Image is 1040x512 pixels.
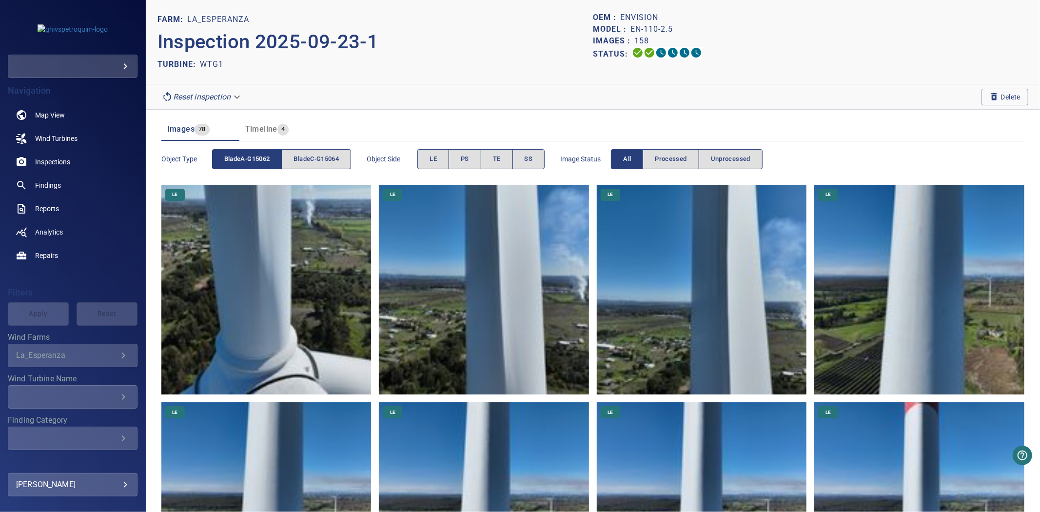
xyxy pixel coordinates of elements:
svg: Classification 0% [690,47,702,59]
span: Inspections [35,157,70,167]
span: TE [493,154,501,165]
p: Inspection 2025-09-23-1 [157,27,593,57]
span: Analytics [35,227,63,237]
span: Wind Turbines [35,134,78,143]
button: Delete [981,89,1028,105]
span: Repairs [35,251,58,260]
a: repairs noActive [8,244,137,267]
a: map noActive [8,103,137,127]
div: imageStatus [611,149,763,169]
span: bladeA-G15062 [224,154,270,165]
span: All [623,154,631,165]
button: All [611,149,643,169]
a: analytics noActive [8,220,137,244]
span: LE [602,409,619,416]
button: PS [449,149,481,169]
h4: Filters [8,288,137,297]
span: 78 [195,124,210,135]
span: Images [167,124,195,134]
button: SS [512,149,545,169]
p: FARM: [157,14,187,25]
svg: Uploading 100% [632,47,644,59]
span: Unprocessed [711,154,750,165]
label: Wind Turbine Name [8,375,137,383]
svg: Matching 0% [679,47,690,59]
label: Wind Farms [8,334,137,341]
span: Findings [35,180,61,190]
div: objectType [212,149,352,169]
p: Status: [593,47,632,61]
p: La_Esperanza [187,14,249,25]
img: ghivspetroquim-logo [38,24,108,34]
button: LE [417,149,449,169]
a: findings noActive [8,174,137,197]
p: TURBINE: [157,59,200,70]
span: bladeC-G15064 [294,154,339,165]
button: TE [481,149,513,169]
div: Wind Turbine Name [8,385,137,409]
svg: ML Processing 0% [667,47,679,59]
span: Object Side [367,154,417,164]
span: Processed [655,154,687,165]
div: La_Esperanza [16,351,118,360]
span: LE [166,191,183,198]
div: objectSide [417,149,545,169]
button: Processed [643,149,699,169]
div: [PERSON_NAME] [16,477,129,492]
p: Images : [593,35,634,47]
p: EN-110-2.5 [630,23,673,35]
em: Reset inspection [173,92,231,101]
p: WTG1 [200,59,223,70]
a: inspections noActive [8,150,137,174]
h4: Navigation [8,86,137,96]
span: LE [384,409,401,416]
div: ghivspetroquim [8,55,137,78]
svg: Data Formatted 100% [644,47,655,59]
p: 158 [634,35,649,47]
div: Wind Farms [8,344,137,367]
div: Finding Category [8,427,137,450]
label: Finding Category [8,416,137,424]
span: 4 [277,124,289,135]
span: Timeline [245,124,277,134]
a: windturbines noActive [8,127,137,150]
svg: Selecting 0% [655,47,667,59]
span: Delete [989,92,1020,102]
span: LE [820,409,837,416]
span: Reports [35,204,59,214]
button: bladeA-G15062 [212,149,282,169]
button: bladeC-G15064 [281,149,351,169]
span: LE [430,154,437,165]
p: Model : [593,23,630,35]
div: Reset inspection [157,88,246,105]
span: Map View [35,110,65,120]
a: reports noActive [8,197,137,220]
span: PS [461,154,469,165]
span: SS [525,154,533,165]
p: OEM : [593,12,620,23]
span: LE [602,191,619,198]
span: LE [166,409,183,416]
span: Object type [161,154,212,164]
span: LE [384,191,401,198]
button: Unprocessed [699,149,763,169]
p: Envision [620,12,658,23]
span: Image Status [560,154,611,164]
span: LE [820,191,837,198]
